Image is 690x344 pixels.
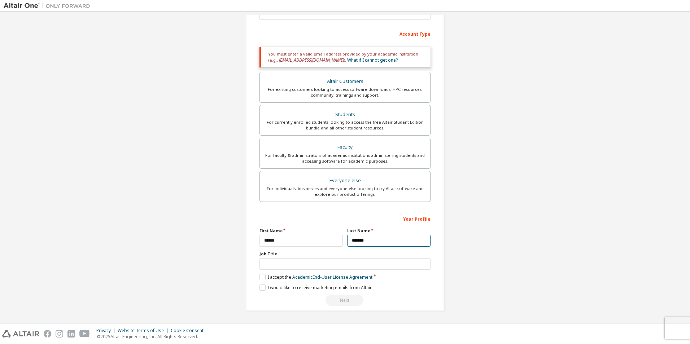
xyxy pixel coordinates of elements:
div: Everyone else [264,176,426,186]
div: Your Profile [259,213,431,224]
div: For individuals, businesses and everyone else looking to try Altair software and explore our prod... [264,186,426,197]
img: facebook.svg [44,330,51,338]
span: [EMAIL_ADDRESS][DOMAIN_NAME] [279,57,344,63]
div: You must enter a valid email address provided by your academic institution (e.g., ). [259,47,431,67]
div: For currently enrolled students looking to access the free Altair Student Edition bundle and all ... [264,119,426,131]
img: linkedin.svg [67,330,75,338]
label: First Name [259,228,343,234]
label: I accept the [259,274,372,280]
div: Altair Customers [264,76,426,87]
div: Website Terms of Use [118,328,171,334]
div: Faculty [264,142,426,153]
img: altair_logo.svg [2,330,39,338]
label: Last Name [347,228,431,234]
div: Cookie Consent [171,328,208,334]
div: Privacy [96,328,118,334]
a: Academic End-User License Agreement [292,274,372,280]
label: Job Title [259,251,431,257]
div: For faculty & administrators of academic institutions administering students and accessing softwa... [264,153,426,164]
img: youtube.svg [79,330,90,338]
div: Students [264,110,426,120]
div: You need to provide your academic email [259,295,431,306]
img: instagram.svg [56,330,63,338]
label: I would like to receive marketing emails from Altair [259,285,372,291]
div: Account Type [259,28,431,39]
a: What if I cannot get one? [347,57,398,63]
div: For existing customers looking to access software downloads, HPC resources, community, trainings ... [264,87,426,98]
p: © 2025 Altair Engineering, Inc. All Rights Reserved. [96,334,208,340]
img: Altair One [4,2,94,9]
